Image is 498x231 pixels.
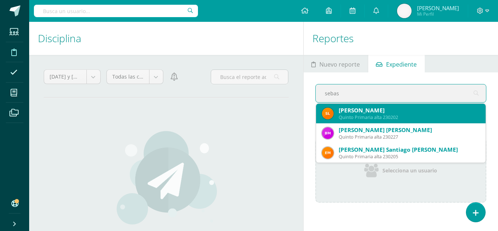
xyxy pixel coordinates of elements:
[339,107,480,114] div: [PERSON_NAME]
[315,130,487,135] label: Expediente de Estudiante:
[316,84,486,102] input: Busca un estudiante aquí...
[322,147,334,159] img: f077fff72bc0c877288d0e7b0c87032d.png
[339,146,480,154] div: [PERSON_NAME] Santiago [PERSON_NAME]
[339,126,480,134] div: [PERSON_NAME] [PERSON_NAME]
[417,11,459,17] span: Mi Perfil
[107,70,163,84] a: Todas las categorías
[339,134,480,140] div: Quinto Primaria alta 230227
[339,114,480,120] div: Quinto Primaria alta 230202
[339,154,480,160] div: Quinto Primaria alta 230205
[211,70,288,84] input: Busca el reporte aquí
[304,55,368,72] a: Nuevo reporte
[312,22,490,55] h1: Reportes
[364,163,379,178] img: users_icon.png
[417,4,459,12] span: [PERSON_NAME]
[322,108,334,119] img: a07b758b19fd184710ac3fee683e9d46.png
[50,70,81,84] span: [DATE] y [DATE]
[34,5,198,17] input: Busca un usuario...
[114,130,218,225] img: activities.png
[319,56,360,73] span: Nuevo reporte
[368,55,425,72] a: Expediente
[382,167,437,174] span: Selecciona un usuario
[112,70,144,84] span: Todas las categorías
[322,127,334,139] img: 324ebc516fa670c386b8da16c3ab368e.png
[386,56,417,73] span: Expediente
[397,4,412,18] img: 9f6c7c8305d8e608d466df14f8841aad.png
[44,70,100,84] a: [DATE] y [DATE]
[38,22,295,55] h1: Disciplina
